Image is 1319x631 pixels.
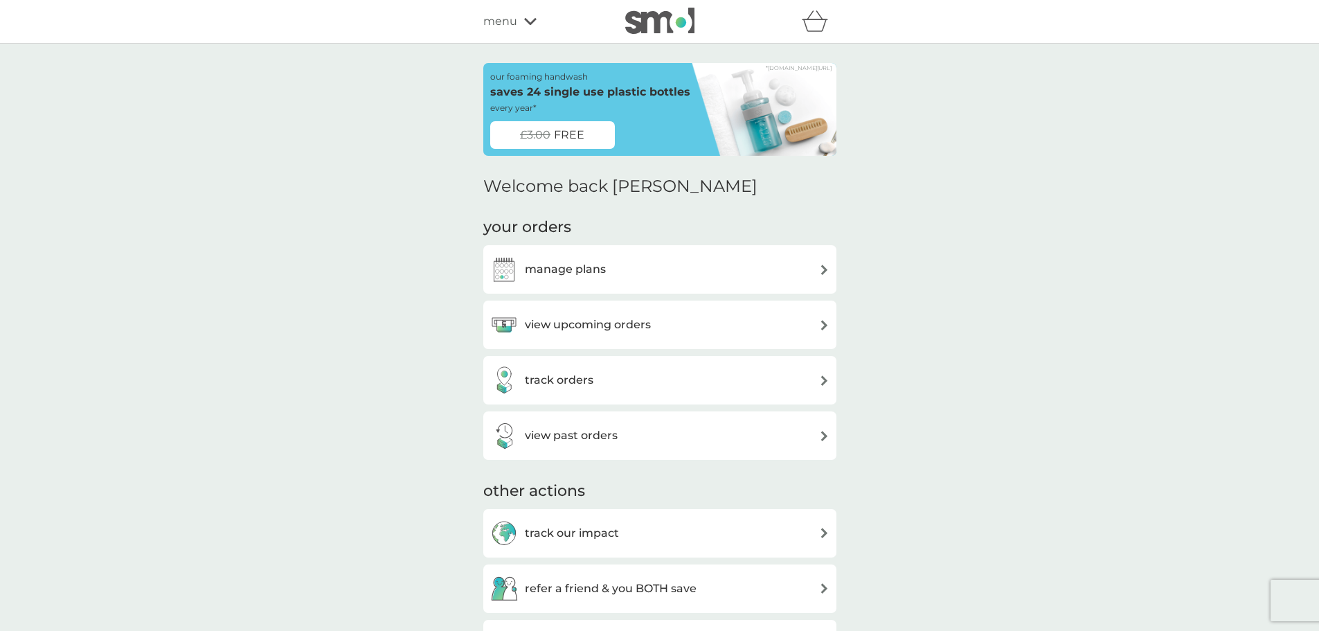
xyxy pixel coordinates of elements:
img: arrow right [819,431,829,441]
p: every year* [490,101,537,114]
h2: Welcome back [PERSON_NAME] [483,177,757,197]
span: FREE [554,126,584,144]
img: arrow right [819,375,829,386]
span: menu [483,12,517,30]
h3: view upcoming orders [525,316,651,334]
img: arrow right [819,528,829,538]
h3: other actions [483,481,585,502]
img: arrow right [819,265,829,275]
h3: refer a friend & you BOTH save [525,580,697,598]
img: arrow right [819,583,829,594]
img: arrow right [819,320,829,330]
div: basket [802,8,836,35]
h3: track our impact [525,524,619,542]
p: our foaming handwash [490,70,588,83]
img: smol [625,8,694,34]
h3: view past orders [525,427,618,445]
h3: manage plans [525,260,606,278]
a: *[DOMAIN_NAME][URL] [766,65,832,71]
h3: track orders [525,371,593,389]
h3: your orders [483,217,571,238]
p: saves 24 single use plastic bottles [490,83,690,101]
span: £3.00 [520,126,550,144]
